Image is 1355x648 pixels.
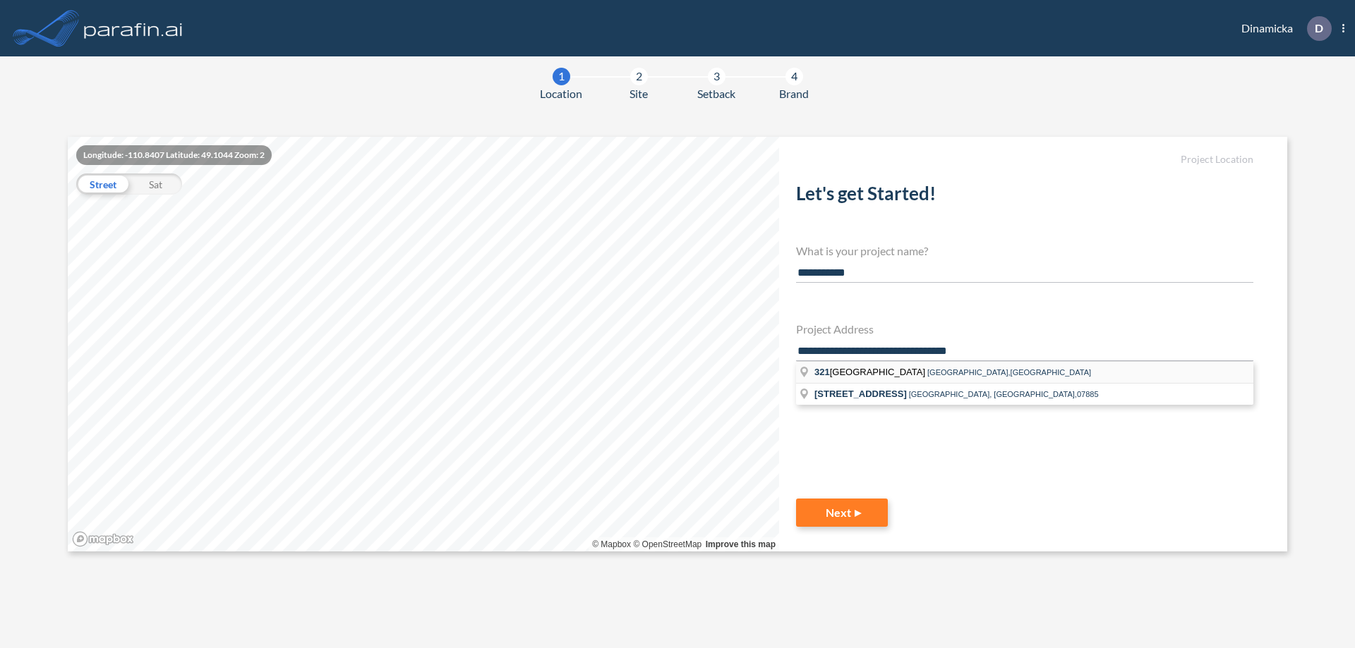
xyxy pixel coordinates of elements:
div: Dinamicka [1220,16,1344,41]
div: Longitude: -110.8407 Latitude: 49.1044 Zoom: 2 [76,145,272,165]
span: Site [630,85,648,102]
a: OpenStreetMap [633,539,701,549]
div: Street [76,173,129,195]
span: [STREET_ADDRESS] [814,389,907,399]
a: Improve this map [706,539,776,549]
div: 2 [630,68,648,85]
a: Mapbox [592,539,631,549]
button: Next [796,499,888,527]
canvas: Map [68,137,779,551]
div: 4 [785,68,803,85]
p: D [1315,22,1323,35]
h4: Project Address [796,322,1253,336]
span: [GEOGRAPHIC_DATA], [GEOGRAPHIC_DATA],07885 [909,390,1099,398]
a: Mapbox homepage [72,531,134,547]
img: logo [81,14,186,42]
span: [GEOGRAPHIC_DATA],[GEOGRAPHIC_DATA] [927,368,1091,377]
span: 321 [814,367,830,377]
span: Setback [697,85,735,102]
h4: What is your project name? [796,244,1253,257]
h5: Project Location [796,154,1253,166]
div: Sat [129,173,182,195]
span: Brand [779,85,809,102]
h2: Let's get Started! [796,183,1253,210]
span: Location [540,85,582,102]
span: [GEOGRAPHIC_DATA] [814,367,927,377]
div: 1 [553,68,570,85]
div: 3 [708,68,725,85]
